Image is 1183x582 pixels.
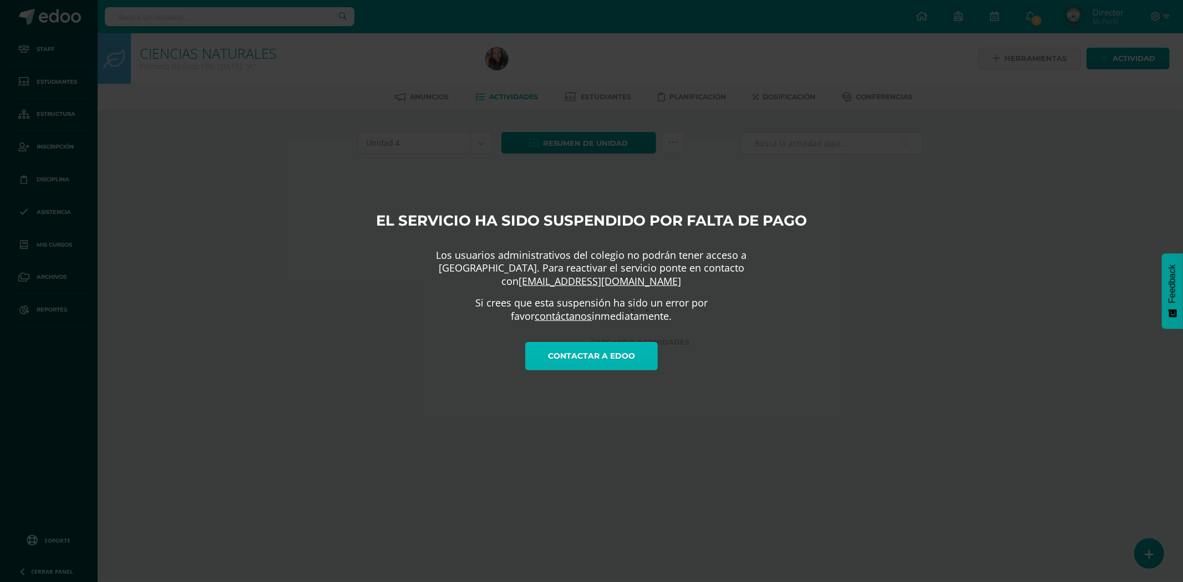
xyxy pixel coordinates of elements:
a: Contactar a Edoo [525,342,658,370]
h2: El servicio ha sido suspendido por falta de pago [376,212,807,229]
a: [EMAIL_ADDRESS][DOMAIN_NAME] [519,274,682,288]
p: Si crees que esta suspensión ha sido un error por favor inmediatamente. [398,297,786,323]
button: Feedback - Mostrar encuesta [1162,253,1183,329]
p: Los usuarios administrativos del colegio no podrán tener acceso a [GEOGRAPHIC_DATA]. Para reactiv... [398,249,786,288]
span: Feedback [1167,264,1177,303]
a: contáctanos [535,309,592,323]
